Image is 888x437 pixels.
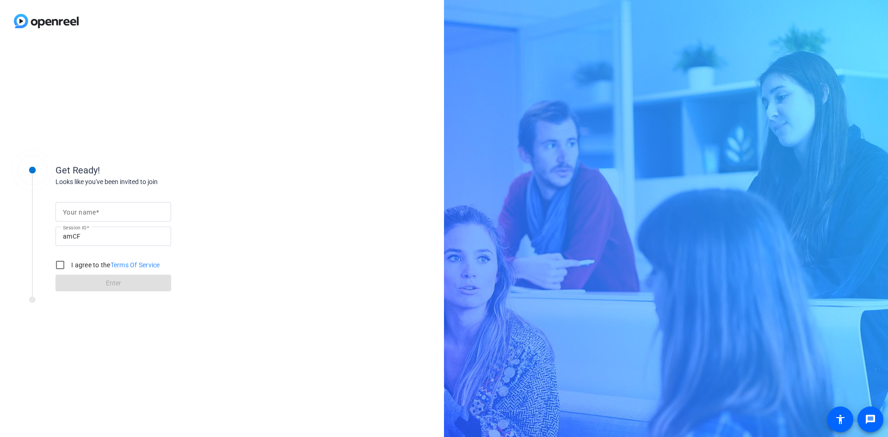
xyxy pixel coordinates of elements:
[865,414,876,425] mat-icon: message
[63,225,86,230] mat-label: Session ID
[111,261,160,269] a: Terms Of Service
[63,209,96,216] mat-label: Your name
[835,414,846,425] mat-icon: accessibility
[55,177,240,187] div: Looks like you've been invited to join
[55,163,240,177] div: Get Ready!
[69,260,160,270] label: I agree to the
